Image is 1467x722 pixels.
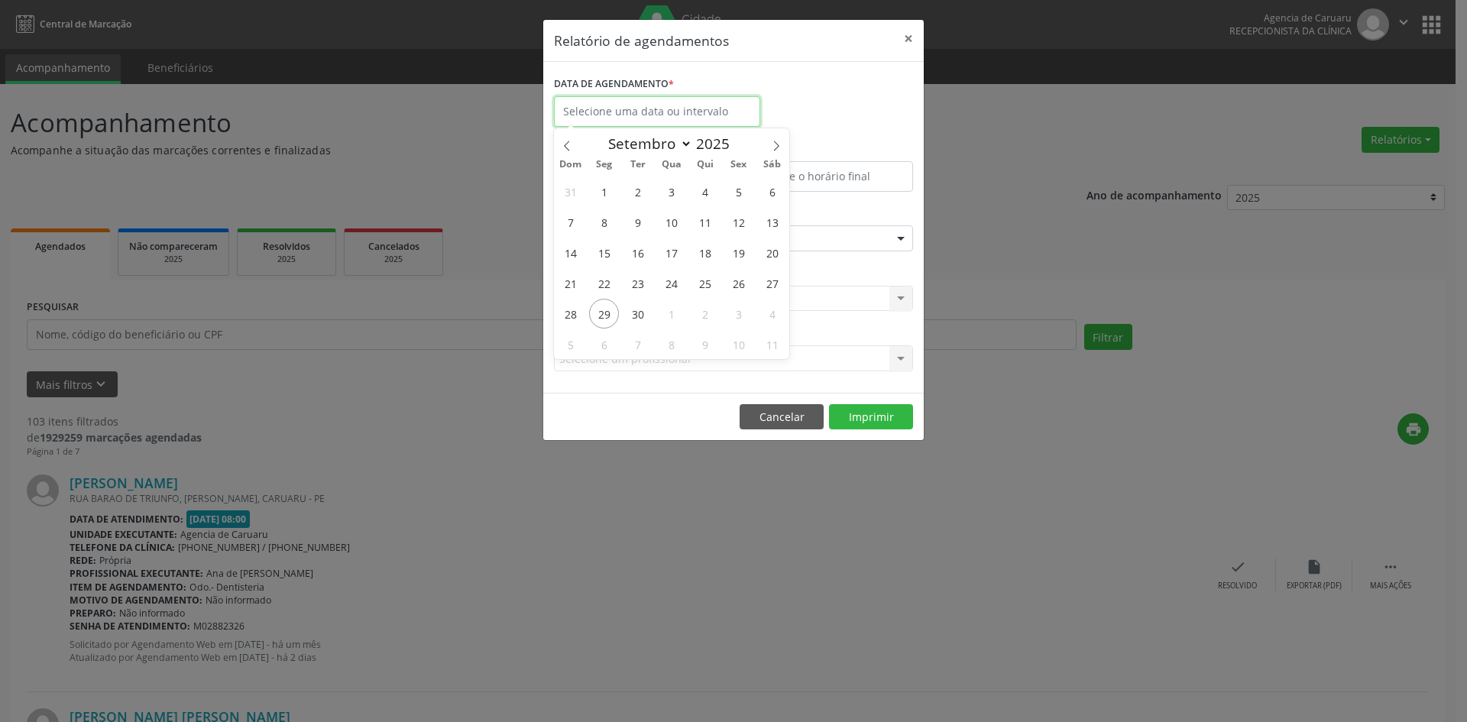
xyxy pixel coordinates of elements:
span: Setembro 15, 2025 [589,238,619,267]
span: Setembro 7, 2025 [555,207,585,237]
select: Month [601,133,692,154]
h5: Relatório de agendamentos [554,31,729,50]
span: Outubro 10, 2025 [724,329,753,359]
span: Outubro 3, 2025 [724,299,753,329]
span: Setembro 18, 2025 [690,238,720,267]
label: ATÉ [737,138,913,161]
span: Setembro 2, 2025 [623,176,653,206]
input: Selecione uma data ou intervalo [554,96,760,127]
span: Setembro 14, 2025 [555,238,585,267]
span: Setembro 21, 2025 [555,268,585,298]
span: Setembro 19, 2025 [724,238,753,267]
span: Setembro 10, 2025 [656,207,686,237]
span: Setembro 5, 2025 [724,176,753,206]
span: Outubro 4, 2025 [757,299,787,329]
span: Sex [722,160,756,170]
button: Cancelar [740,404,824,430]
span: Outubro 8, 2025 [656,329,686,359]
span: Setembro 25, 2025 [690,268,720,298]
button: Imprimir [829,404,913,430]
span: Outubro 2, 2025 [690,299,720,329]
span: Outubro 6, 2025 [589,329,619,359]
span: Setembro 6, 2025 [757,176,787,206]
span: Agosto 31, 2025 [555,176,585,206]
span: Setembro 16, 2025 [623,238,653,267]
span: Setembro 22, 2025 [589,268,619,298]
span: Setembro 30, 2025 [623,299,653,329]
span: Setembro 20, 2025 [757,238,787,267]
span: Outubro 9, 2025 [690,329,720,359]
span: Setembro 4, 2025 [690,176,720,206]
span: Setembro 1, 2025 [589,176,619,206]
span: Qui [688,160,722,170]
span: Setembro 12, 2025 [724,207,753,237]
span: Seg [588,160,621,170]
span: Setembro 8, 2025 [589,207,619,237]
span: Qua [655,160,688,170]
span: Setembro 13, 2025 [757,207,787,237]
span: Dom [554,160,588,170]
span: Setembro 28, 2025 [555,299,585,329]
button: Close [893,20,924,57]
span: Outubro 1, 2025 [656,299,686,329]
span: Setembro 27, 2025 [757,268,787,298]
span: Ter [621,160,655,170]
span: Setembro 17, 2025 [656,238,686,267]
span: Setembro 24, 2025 [656,268,686,298]
label: DATA DE AGENDAMENTO [554,73,674,96]
span: Setembro 11, 2025 [690,207,720,237]
span: Outubro 5, 2025 [555,329,585,359]
span: Sáb [756,160,789,170]
span: Setembro 26, 2025 [724,268,753,298]
input: Selecione o horário final [737,161,913,192]
span: Setembro 3, 2025 [656,176,686,206]
input: Year [692,134,743,154]
span: Setembro 23, 2025 [623,268,653,298]
span: Setembro 9, 2025 [623,207,653,237]
span: Outubro 7, 2025 [623,329,653,359]
span: Setembro 29, 2025 [589,299,619,329]
span: Outubro 11, 2025 [757,329,787,359]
